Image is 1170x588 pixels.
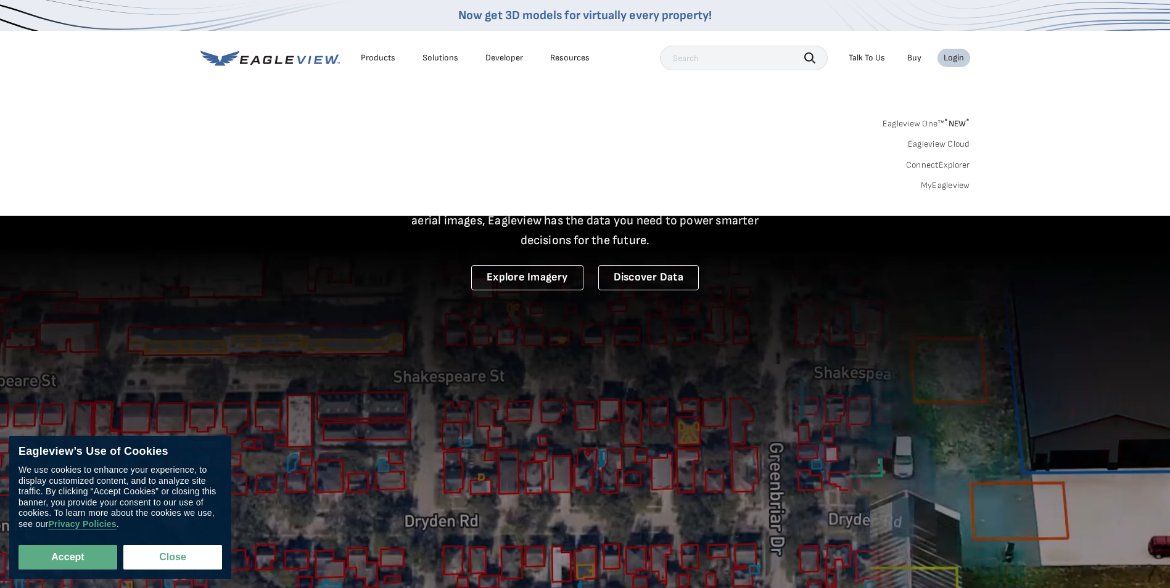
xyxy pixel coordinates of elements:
[123,545,222,570] button: Close
[921,180,970,191] a: MyEagleview
[944,118,970,129] span: NEW
[19,445,222,459] div: Eagleview’s Use of Cookies
[660,46,828,70] input: Search
[19,465,222,529] div: We use cookies to enhance your experience, to display customized content, and to analyze site tra...
[849,52,885,63] div: Talk To Us
[944,52,964,63] div: Login
[19,545,117,570] button: Accept
[458,8,712,23] a: Now get 3D models for virtually every property!
[361,52,395,63] div: Products
[883,115,970,129] a: Eagleview One™*NEW*
[907,52,921,63] a: Buy
[397,191,774,250] p: A new era starts here. Built on more than 3.5 billion high-resolution aerial images, Eagleview ha...
[598,265,699,290] a: Discover Data
[485,52,523,63] a: Developer
[471,265,583,290] a: Explore Imagery
[48,519,116,529] a: Privacy Policies
[422,52,458,63] div: Solutions
[908,139,970,150] a: Eagleview Cloud
[550,52,590,63] div: Resources
[906,160,970,171] a: ConnectExplorer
